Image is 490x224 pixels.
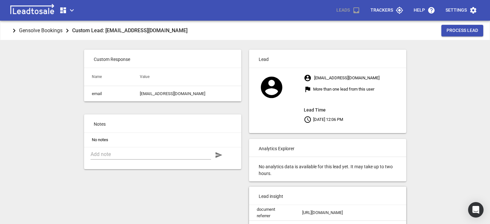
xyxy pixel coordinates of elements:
[8,4,57,17] img: logo
[304,106,406,114] aside: Lead Time
[447,27,478,34] span: Process Lead
[441,25,483,36] button: Process Lead
[84,68,132,86] th: Name
[370,7,393,14] p: Trackers
[249,157,406,181] p: No analytics data is available for this lead yet. It may take up to two hours.
[132,68,241,86] th: Value
[446,7,467,14] p: Settings
[132,86,241,102] td: [EMAIL_ADDRESS][DOMAIN_NAME]
[84,114,241,132] p: Notes
[84,86,132,102] td: email
[249,139,406,157] p: Analytics Explorer
[414,7,425,14] p: Help
[19,27,62,34] p: Gensolve Bookings
[249,187,406,205] p: Lead insight
[84,50,241,68] p: Custom Response
[294,205,406,221] td: [URL][DOMAIN_NAME]
[84,133,241,147] li: No notes
[249,50,406,68] p: Lead
[304,116,312,123] svg: Your local time
[304,72,406,125] p: [EMAIL_ADDRESS][DOMAIN_NAME] More than one lead from this user [DATE] 12:06 PM
[72,26,187,35] aside: Custom Lead: [EMAIL_ADDRESS][DOMAIN_NAME]
[249,205,294,221] td: document referrer
[468,202,484,218] div: Open Intercom Messenger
